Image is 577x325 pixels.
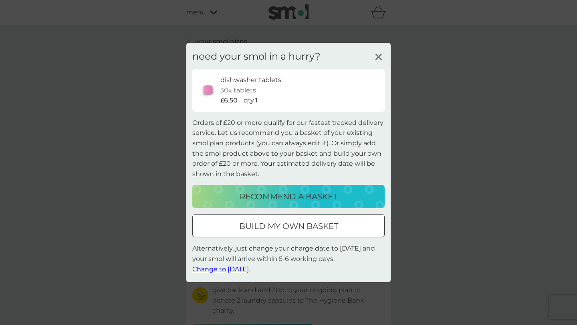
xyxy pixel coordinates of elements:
[192,185,385,208] button: recommend a basket
[192,264,250,274] button: Change to [DATE].
[192,265,250,273] span: Change to [DATE].
[192,214,385,237] button: build my own basket
[220,85,256,96] p: 30x tablets
[192,118,385,179] p: Orders of £20 or more qualify for our fastest tracked delivery service. Let us recommend you a ba...
[192,51,321,62] h3: need your smol in a hurry?
[239,220,338,233] p: build my own basket
[244,95,254,106] p: qty
[220,75,281,85] p: dishwasher tablets
[255,95,258,106] p: 1
[220,95,238,106] p: £6.50
[240,190,337,203] p: recommend a basket
[192,243,385,274] p: Alternatively, just change your charge date to [DATE] and your smol will arrive within 5-6 workin...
